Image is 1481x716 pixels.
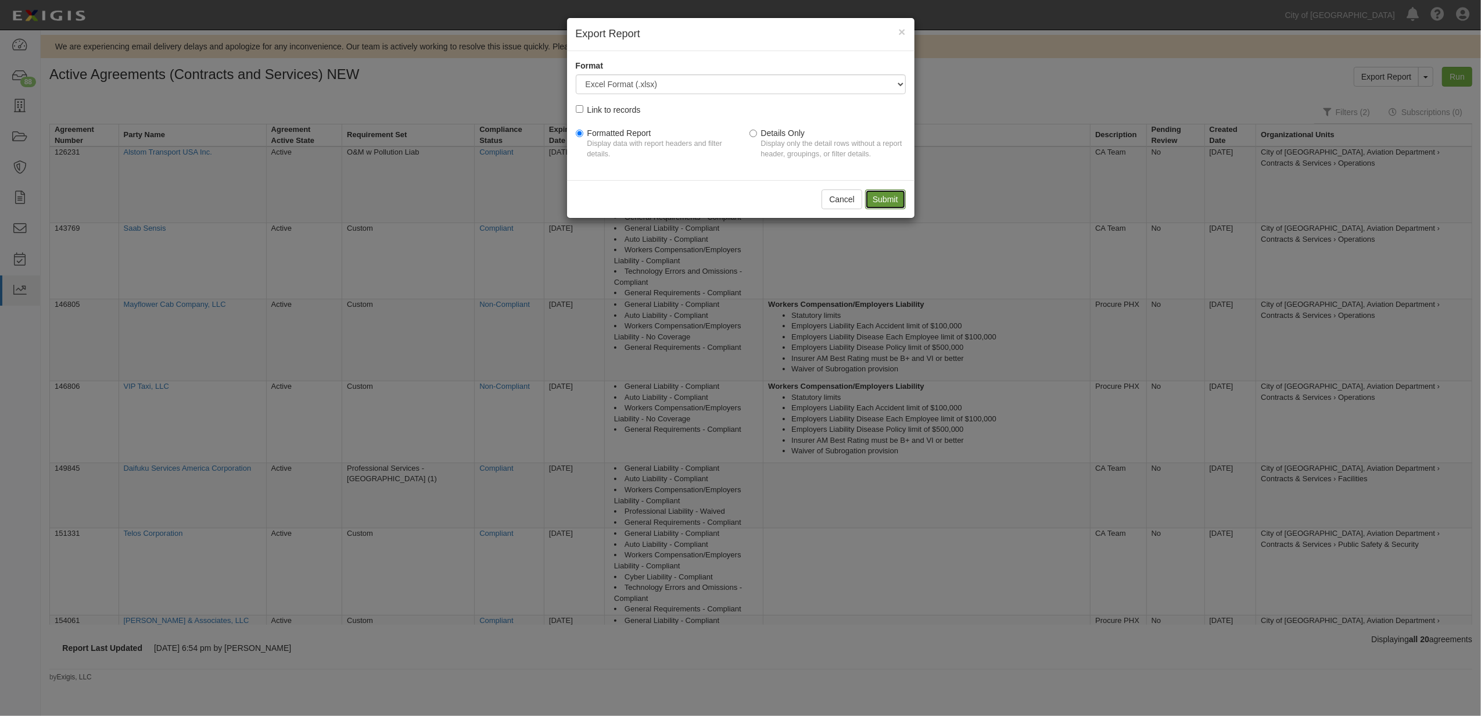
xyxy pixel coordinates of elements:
[898,26,905,38] button: Close
[576,127,732,166] label: Formatted Report
[822,189,862,209] button: Cancel
[865,189,906,209] input: Submit
[576,60,603,71] label: Format
[587,103,641,116] div: Link to records
[576,130,583,137] input: Formatted ReportDisplay data with report headers and filter details.
[587,139,732,160] p: Display data with report headers and filter details.
[761,139,906,160] p: Display only the detail rows without a report header, groupings, or filter details.
[576,105,583,113] input: Link to records
[898,25,905,38] span: ×
[750,130,757,137] input: Details OnlyDisplay only the detail rows without a report header, groupings, or filter details.
[576,27,906,42] h4: Export Report
[750,127,906,166] label: Details Only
